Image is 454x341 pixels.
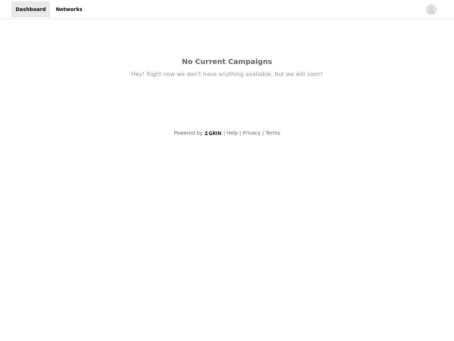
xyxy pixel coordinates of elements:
[51,1,87,17] a: Networks
[227,130,238,136] a: Help
[78,70,376,78] div: Hey! Right now we don't have anything available, but we will soon!
[243,130,261,136] a: Privacy
[262,130,264,136] span: |
[239,130,241,136] span: |
[174,130,203,136] span: Powered by
[204,131,222,135] img: logo
[11,1,50,17] a: Dashboard
[223,130,225,136] span: |
[265,130,280,136] a: Terms
[428,4,434,15] div: avatar
[78,56,376,67] div: No Current Campaigns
